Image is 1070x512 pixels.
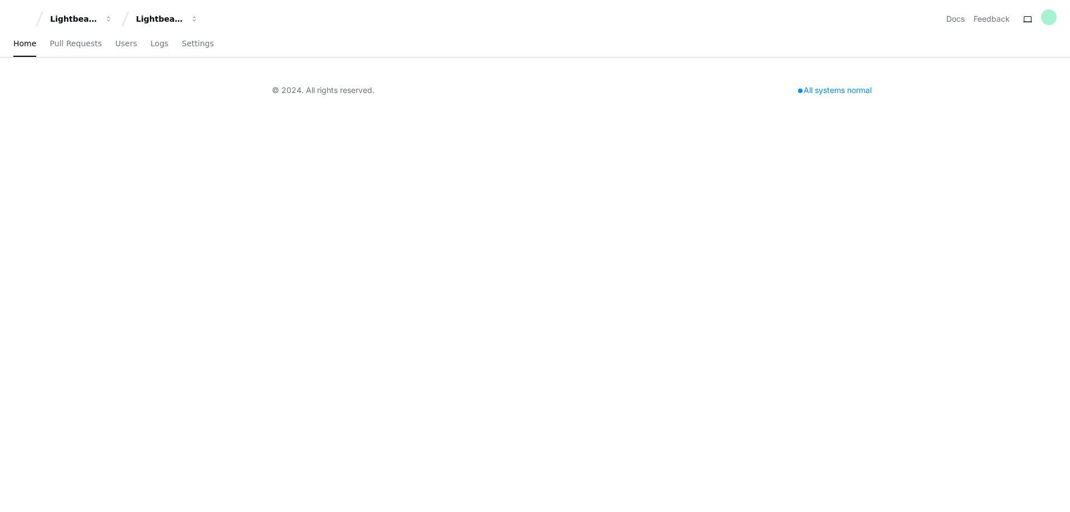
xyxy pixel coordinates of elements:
button: Feedback [974,13,1010,25]
button: Lightbeam Health Solutions [132,9,203,29]
span: Users [115,40,137,47]
button: Lightbeam Health [46,9,117,29]
div: All systems normal [791,82,878,98]
div: Lightbeam Health [50,13,98,25]
a: Users [115,31,137,57]
span: Logs [150,40,168,47]
span: Settings [182,40,213,47]
span: Pull Requests [50,40,101,47]
a: Pull Requests [50,31,101,57]
a: Docs [946,13,965,25]
a: Settings [182,31,213,57]
a: Home [13,31,36,57]
div: © 2024. All rights reserved. [272,85,374,96]
span: Home [13,40,36,47]
a: Logs [150,31,168,57]
div: Lightbeam Health Solutions [136,13,184,25]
